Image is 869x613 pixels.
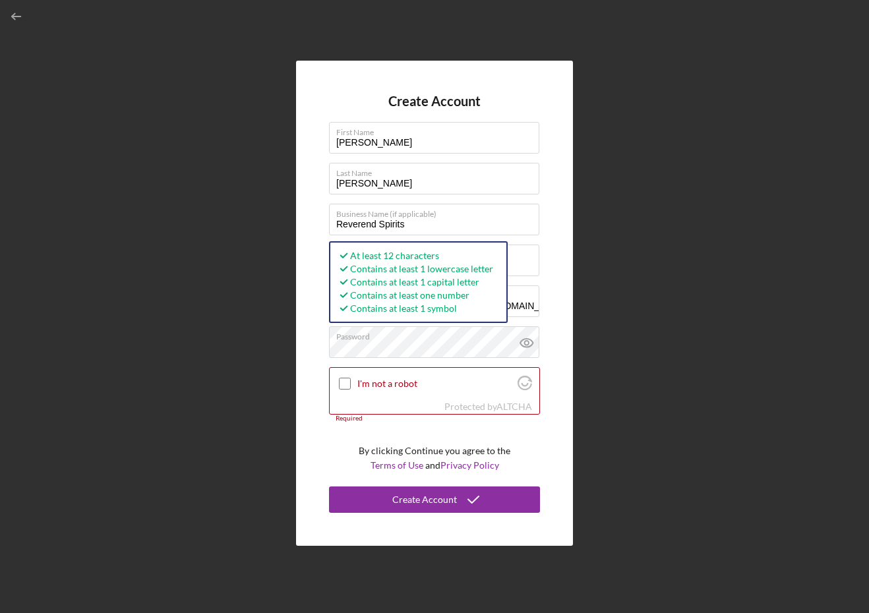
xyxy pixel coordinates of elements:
a: Privacy Policy [440,459,499,471]
a: Visit Altcha.org [496,401,532,412]
div: Required [329,415,540,423]
p: By clicking Continue you agree to the and [359,444,510,473]
button: Create Account [329,486,540,513]
h4: Create Account [388,94,481,109]
div: Contains at least 1 symbol [337,302,493,315]
label: First Name [336,123,539,137]
a: Visit Altcha.org [518,381,532,392]
div: Create Account [392,486,457,513]
div: Contains at least 1 capital letter [337,276,493,289]
label: Last Name [336,163,539,178]
div: Contains at least 1 lowercase letter [337,262,493,276]
label: Business Name (if applicable) [336,204,539,219]
div: At least 12 characters [337,249,493,262]
a: Terms of Use [371,459,423,471]
div: Contains at least one number [337,289,493,302]
label: Password [336,327,539,341]
div: Protected by [444,401,532,412]
label: I'm not a robot [357,378,514,389]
